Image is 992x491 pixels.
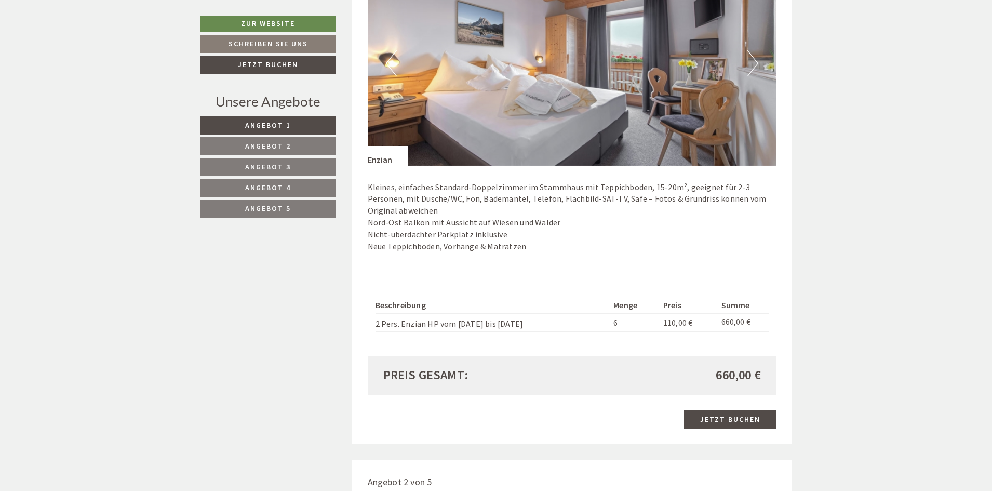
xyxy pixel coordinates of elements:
a: Jetzt buchen [200,56,336,74]
th: Summe [717,297,769,313]
a: Schreiben Sie uns [200,35,336,53]
span: Angebot 1 [245,121,291,130]
div: Vielen Dank für Ihr erneutes Angebot. Eine Frage hätte ich noch, ob an dem Gesamtpreis von 900 Eu... [146,79,401,194]
div: Unsere Angebote [200,92,336,111]
th: Beschreibung [376,297,610,313]
span: 660,00 € [716,366,761,384]
span: Angebot 4 [245,183,291,192]
td: 2 Pers. Enzian HP vom [DATE] bis [DATE] [376,313,610,332]
span: 110,00 € [663,317,693,328]
span: Angebot 2 [245,141,291,151]
a: Zur Website [200,16,336,32]
div: Montag [182,3,227,20]
a: Jetzt buchen [684,410,776,429]
button: Senden [347,274,409,292]
small: 08:37 [151,184,393,192]
small: 10:49 [16,47,258,55]
button: Previous [386,50,397,76]
td: 660,00 € [717,313,769,332]
div: Enzian [368,146,408,166]
td: 6 [609,313,659,332]
th: Menge [609,297,659,313]
div: Mittwoch [177,59,233,77]
span: Angebot 3 [245,162,291,171]
span: Angebot 5 [245,204,291,213]
button: Next [747,50,758,76]
th: Preis [659,297,717,313]
span: Angebot 2 von 5 [368,476,432,488]
p: Kleines, einfaches Standard-Doppelzimmer im Stammhaus mit Teppichboden, 15-20m², geeignet für 2-3... [368,181,777,253]
div: Preis gesamt: [376,366,572,384]
div: Sie [151,82,393,90]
